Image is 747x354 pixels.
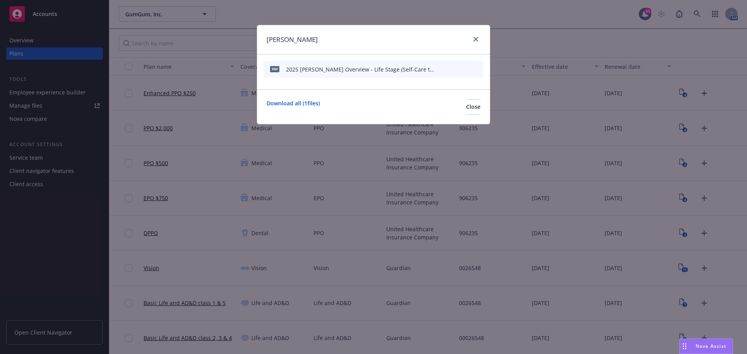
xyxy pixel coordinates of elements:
a: close [471,35,480,44]
span: pdf [270,66,279,72]
button: download file [449,65,455,73]
span: Close [466,103,480,110]
button: preview file [461,65,468,73]
div: Drag to move [680,339,689,354]
div: 2025 [PERSON_NAME] Overview - Life Stage (Self-Care to Family Planning through Parenting and Care... [286,65,435,73]
span: Nova Assist [696,343,726,349]
button: Nova Assist [679,338,733,354]
h1: [PERSON_NAME] [267,35,318,45]
a: Download all ( 1 files) [267,99,320,115]
button: archive file [474,65,480,73]
button: Close [466,99,480,115]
